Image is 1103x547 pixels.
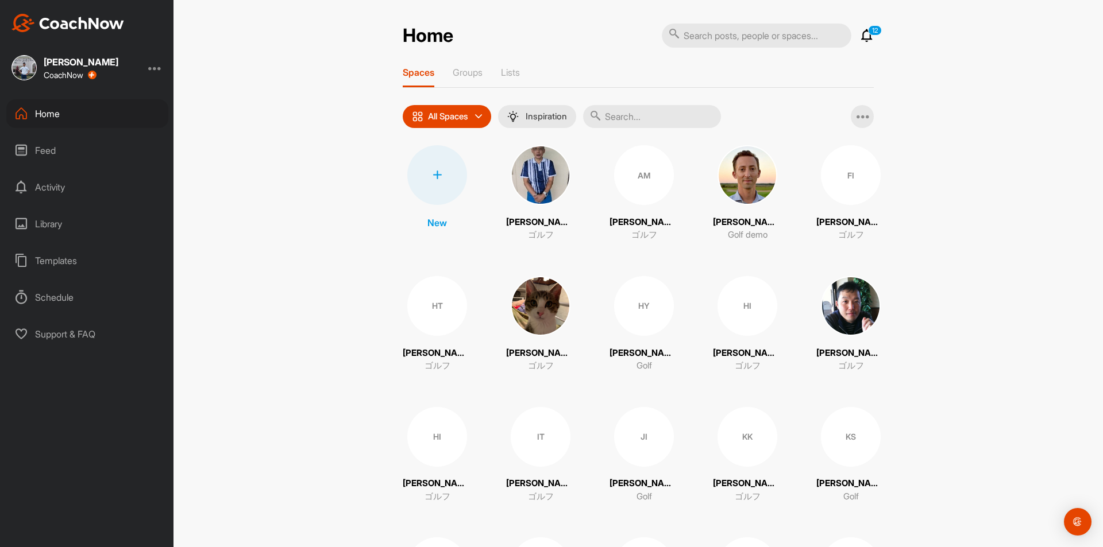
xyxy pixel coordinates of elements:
[427,216,447,230] p: New
[735,359,761,373] p: ゴルフ
[6,136,168,165] div: Feed
[403,25,453,47] h2: Home
[816,477,885,490] p: [PERSON_NAME]
[610,216,678,229] p: [PERSON_NAME]
[1064,508,1092,536] div: Open Intercom Messenger
[6,320,168,348] div: Support & FAQ
[718,276,777,336] div: HI
[511,145,570,205] img: square_39ccd9999eeac3cecb42b7cc291b4b01.jpg
[713,477,782,490] p: [PERSON_NAME]
[718,407,777,467] div: KK
[506,145,575,242] a: [PERSON_NAME] Ⅱゴルフ
[728,228,768,242] p: Golf demo
[631,228,657,242] p: ゴルフ
[843,490,859,503] p: Golf
[6,246,168,275] div: Templates
[614,276,674,336] div: HY
[6,99,168,128] div: Home
[506,407,575,503] a: IT[PERSON_NAME]ゴルフ
[868,25,882,36] p: 12
[44,57,118,67] div: [PERSON_NAME]
[6,173,168,201] div: Activity
[506,477,575,490] p: [PERSON_NAME]
[407,276,467,336] div: HT
[511,276,570,336] img: square_7cee55d03cb03557ccc5165e52bf03a6.jpg
[506,347,575,360] p: [PERSON_NAME]
[403,407,472,503] a: HI[PERSON_NAME] Iwashitaゴルフ
[816,216,885,229] p: [PERSON_NAME]
[453,67,483,78] p: Groups
[838,359,864,373] p: ゴルフ
[713,407,782,503] a: KK[PERSON_NAME]ゴルフ
[506,276,575,373] a: [PERSON_NAME]ゴルフ
[821,276,881,336] img: square_f2dad660568b99ab34e2e9ca9f1ef1be.jpg
[637,359,652,373] p: Golf
[821,145,881,205] div: FI
[662,24,851,48] input: Search posts, people or spaces...
[11,55,37,80] img: square_396731e32ce998958746f4bf081bc59b.jpg
[528,359,554,373] p: ゴルフ
[428,112,468,121] p: All Spaces
[614,145,674,205] div: AM
[6,283,168,312] div: Schedule
[506,216,575,229] p: [PERSON_NAME] Ⅱ
[816,347,885,360] p: [PERSON_NAME] INO
[11,14,124,32] img: CoachNow
[637,490,652,503] p: Golf
[407,407,467,467] div: HI
[816,407,885,503] a: KS[PERSON_NAME]Golf
[838,228,864,242] p: ゴルフ
[713,145,782,242] a: [PERSON_NAME] LGAGolf demo
[44,71,97,80] div: CoachNow
[425,490,450,503] p: ゴルフ
[816,145,885,242] a: FI[PERSON_NAME]ゴルフ
[735,490,761,503] p: ゴルフ
[610,407,678,503] a: JI[PERSON_NAME]Golf
[403,276,472,373] a: HT[PERSON_NAME]ゴルフ
[528,228,554,242] p: ゴルフ
[403,67,434,78] p: Spaces
[614,407,674,467] div: JI
[412,111,423,122] img: icon
[816,276,885,373] a: [PERSON_NAME] INOゴルフ
[511,407,570,467] div: IT
[718,145,777,205] img: square_4085c32e794dd11e19309536860fb8db.jpg
[713,276,782,373] a: HI[PERSON_NAME]ゴルフ
[501,67,520,78] p: Lists
[6,210,168,238] div: Library
[583,105,721,128] input: Search...
[610,477,678,490] p: [PERSON_NAME]
[425,359,450,373] p: ゴルフ
[713,347,782,360] p: [PERSON_NAME]
[403,477,472,490] p: [PERSON_NAME] Iwashita
[526,112,567,121] p: Inspiration
[507,111,519,122] img: menuIcon
[610,145,678,242] a: AM[PERSON_NAME]ゴルフ
[528,490,554,503] p: ゴルフ
[610,347,678,360] p: [PERSON_NAME]
[713,216,782,229] p: [PERSON_NAME] LGA
[821,407,881,467] div: KS
[403,347,472,360] p: [PERSON_NAME]
[610,276,678,373] a: HY[PERSON_NAME]Golf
